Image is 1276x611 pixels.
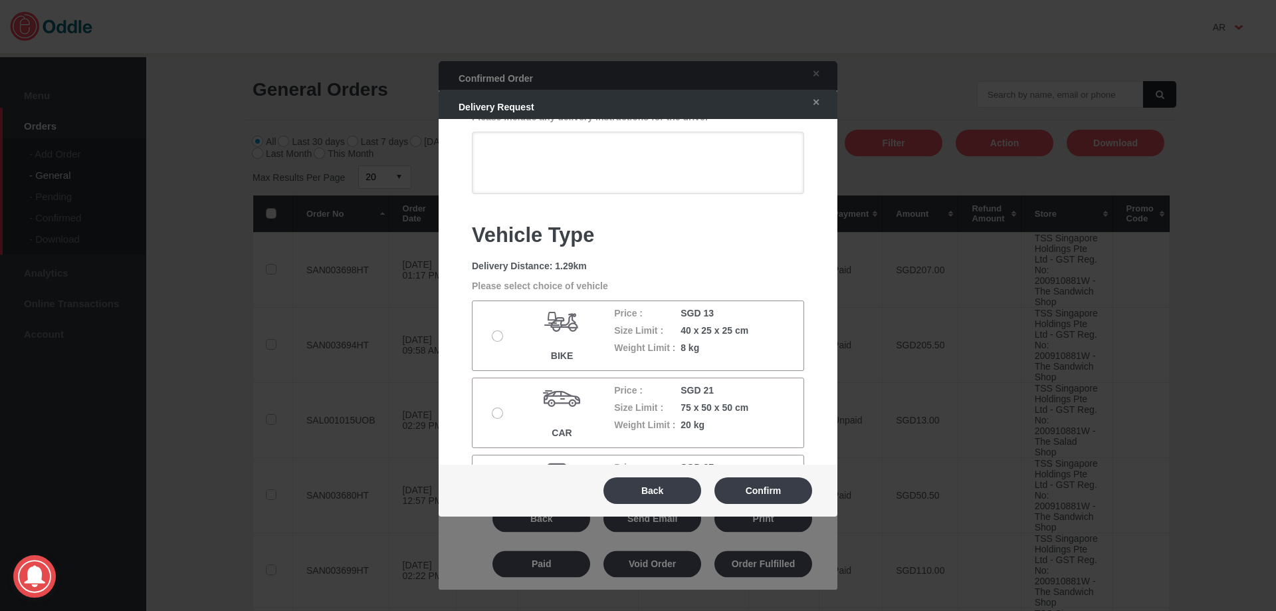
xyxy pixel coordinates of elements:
[681,342,747,353] p: 8 kg
[799,90,827,114] a: ✕
[614,385,681,396] p: Price :
[472,281,804,291] p: Please select choice of vehicle
[472,223,804,247] h1: Vehicle Type
[523,428,601,438] p: CAR
[445,95,792,119] div: Delivery Request
[681,308,747,318] p: SGD 13
[681,462,747,473] p: SGD 37
[614,402,681,413] p: Size Limit :
[614,342,681,353] p: Weight Limit :
[681,402,748,413] p: 75 x 50 x 50 cm
[542,378,582,418] img: ico-car.svg
[542,301,582,341] img: ico-bike.svg
[614,462,681,473] p: Price :
[542,455,582,495] img: ico-uv.svg
[681,420,747,430] p: 20 kg
[681,385,747,396] p: SGD 21
[523,350,601,361] p: BIKE
[614,420,681,430] p: Weight Limit :
[472,261,804,271] div: Delivery Distance: 1.29km
[603,477,701,504] button: Back
[614,325,681,336] p: Size Limit :
[714,477,812,504] button: Confirm
[681,325,748,336] p: 40 x 25 x 25 cm
[614,308,681,318] p: Price :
